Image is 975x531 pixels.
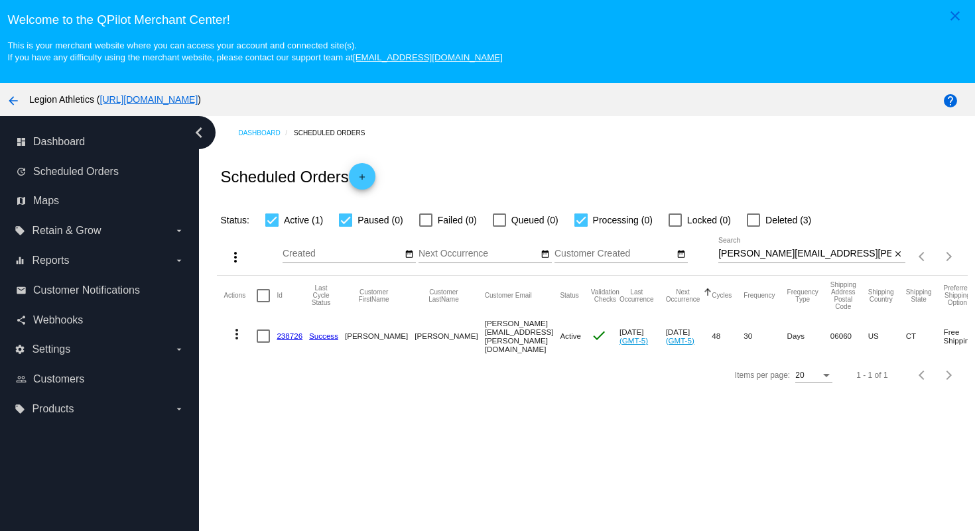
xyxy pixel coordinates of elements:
[891,247,905,261] button: Clear
[174,255,184,266] i: arrow_drop_down
[909,243,936,270] button: Previous page
[591,276,619,316] mat-header-cell: Validation Checks
[942,93,958,109] mat-icon: help
[677,249,686,260] mat-icon: date_range
[354,172,370,188] mat-icon: add
[174,225,184,236] i: arrow_drop_down
[309,331,338,340] a: Success
[32,225,101,237] span: Retain & Grow
[345,288,403,303] button: Change sorting for CustomerFirstName
[277,331,302,340] a: 238726
[868,316,906,357] mat-cell: US
[283,249,402,259] input: Created
[560,292,578,300] button: Change sorting for Status
[284,212,323,228] span: Active (1)
[830,316,868,357] mat-cell: 06060
[485,292,532,300] button: Change sorting for CustomerEmail
[893,249,903,260] mat-icon: close
[16,315,27,325] i: share
[415,288,472,303] button: Change sorting for CustomerLastName
[16,374,27,384] i: people_outline
[188,122,210,143] i: chevron_left
[29,94,201,105] span: Legion Athletics ( )
[7,13,967,27] h3: Welcome to the QPilot Merchant Center!
[16,161,184,182] a: update Scheduled Orders
[541,249,550,260] mat-icon: date_range
[16,280,184,301] a: email Customer Notifications
[7,40,502,62] small: This is your merchant website where you can access your account and connected site(s). If you hav...
[666,316,712,357] mat-cell: [DATE]
[415,316,484,357] mat-cell: [PERSON_NAME]
[868,288,894,303] button: Change sorting for ShippingCountry
[16,190,184,211] a: map Maps
[744,316,787,357] mat-cell: 30
[765,212,811,228] span: Deleted (3)
[666,336,694,345] a: (GMT-5)
[936,362,962,388] button: Next page
[33,373,84,385] span: Customers
[309,284,333,306] button: Change sorting for LastProcessingCycleId
[32,403,74,415] span: Products
[735,371,790,380] div: Items per page:
[16,369,184,390] a: people_outline Customers
[33,195,59,207] span: Maps
[560,331,581,340] span: Active
[485,316,560,357] mat-cell: [PERSON_NAME][EMAIL_ADDRESS][PERSON_NAME][DOMAIN_NAME]
[619,316,666,357] mat-cell: [DATE]
[511,212,558,228] span: Queued (0)
[936,243,962,270] button: Next page
[16,166,27,177] i: update
[15,255,25,266] i: equalizer
[405,249,414,260] mat-icon: date_range
[33,166,119,178] span: Scheduled Orders
[33,284,140,296] span: Customer Notifications
[15,344,25,355] i: settings
[554,249,674,259] input: Customer Created
[16,137,27,147] i: dashboard
[345,316,415,357] mat-cell: [PERSON_NAME]
[591,327,607,343] mat-icon: check
[238,123,294,143] a: Dashboard
[944,284,972,306] button: Change sorting for PreferredShippingOption
[795,371,804,380] span: 20
[357,212,403,228] span: Paused (0)
[353,52,503,62] a: [EMAIL_ADDRESS][DOMAIN_NAME]
[33,136,85,148] span: Dashboard
[16,310,184,331] a: share Webhooks
[32,255,69,266] span: Reports
[666,288,700,303] button: Change sorting for NextOccurrenceUtc
[787,316,830,357] mat-cell: Days
[33,314,83,326] span: Webhooks
[906,316,944,357] mat-cell: CT
[856,371,887,380] div: 1 - 1 of 1
[16,196,27,206] i: map
[174,344,184,355] i: arrow_drop_down
[100,94,198,105] a: [URL][DOMAIN_NAME]
[712,292,732,300] button: Change sorting for Cycles
[227,249,243,265] mat-icon: more_vert
[830,281,856,310] button: Change sorting for ShippingPostcode
[174,404,184,414] i: arrow_drop_down
[593,212,653,228] span: Processing (0)
[224,276,257,316] mat-header-cell: Actions
[718,249,891,259] input: Search
[906,288,932,303] button: Change sorting for ShippingState
[787,288,818,303] button: Change sorting for FrequencyType
[712,316,744,357] mat-cell: 48
[5,93,21,109] mat-icon: arrow_back
[15,404,25,414] i: local_offer
[795,371,832,381] mat-select: Items per page:
[419,249,538,259] input: Next Occurrence
[947,8,963,24] mat-icon: close
[294,123,377,143] a: Scheduled Orders
[15,225,25,236] i: local_offer
[229,326,245,342] mat-icon: more_vert
[220,163,375,190] h2: Scheduled Orders
[16,285,27,296] i: email
[619,288,654,303] button: Change sorting for LastOccurrenceUtc
[909,362,936,388] button: Previous page
[277,292,282,300] button: Change sorting for Id
[220,215,249,225] span: Status:
[619,336,648,345] a: (GMT-5)
[32,343,70,355] span: Settings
